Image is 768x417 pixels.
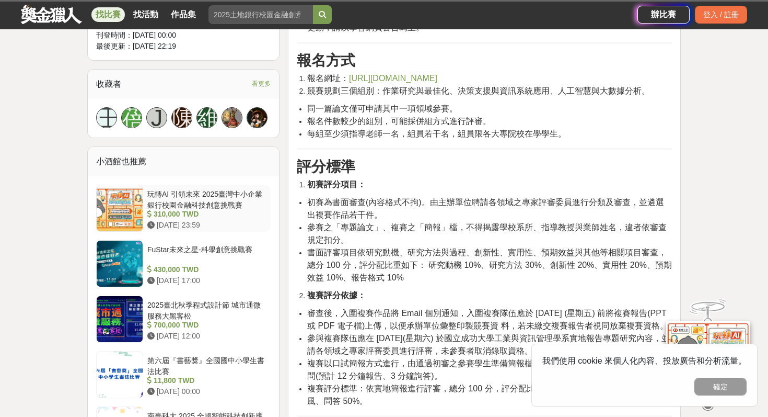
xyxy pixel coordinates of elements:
[171,107,192,128] a: 陳
[96,80,121,88] span: 收藏者
[247,108,267,128] img: Avatar
[91,7,125,22] a: 找比賽
[208,5,313,24] input: 2025土地銀行校園金融創意挑戰賽：從你出發 開啟智慧金融新頁
[121,107,142,128] a: 蓓
[96,240,271,287] a: FuStar未來之星-科學創意挑戰賽 430,000 TWD [DATE] 17:00
[307,104,458,113] span: 同一篇論文僅可申請其中一項領域參賽。
[349,74,437,83] a: [URL][DOMAIN_NAME]
[307,74,349,83] span: 報名網址：
[307,334,670,355] span: 參與複賽隊伍應在 [DATE](星期六) 於國立成功大學工業與資訊管理學系實地報告專題研究內容，並請各領域之專家評審委員進行評審，未參賽者取消錄取資格。
[88,147,279,176] div: 小酒館也推薦
[96,185,271,232] a: 玩轉AI 引領未來 2025臺灣中小企業銀行校園金融科技創意挑戰賽 310,000 TWD [DATE] 23:59
[307,223,667,244] span: 參賽之「專題論文」、複賽之「簡報」檔，不得揭露學校系所、指導教授與業師姓名，違者依審查規定扣分。
[307,384,659,405] span: 複賽評分標準：依實地簡報進行評審，總分 100 分，評分配比重如下：簡報內 容 50% ；簡報台風、問答 50%。
[307,198,664,219] span: 初賽為書面審查(內容格式不拘)。由主辦單位聘請各領域之專家評審委員進行分類及審查，並遴選出複賽作品若干件。
[147,355,266,375] div: 第六屆『書藝獎』全國國中小學生書法比賽
[694,378,747,396] button: 確定
[147,244,266,264] div: FuStar未來之星-科學創意挑戰賽
[695,6,747,24] div: 登入 / 註冊
[147,375,266,386] div: 11,800 TWD
[96,296,271,343] a: 2025臺北秋季程式設計節 城市通微服務大黑客松 700,000 TWD [DATE] 12:00
[147,275,266,286] div: [DATE] 17:00
[307,359,669,380] span: 複賽以口試簡報方式進行，由通過初審之參賽學生準備簡報檔進行口頭報告， 並回答評審委員之提問(預計 12 分鐘報告、3 分鐘詢答)。
[307,86,650,95] span: 競賽規劃三個組別：作業研究與最佳化、決策支援與資訊系統應用、人工智慧與大數據分析。
[307,180,366,189] strong: 初賽評分項目：
[297,52,355,69] strong: 報名方式
[96,351,271,398] a: 第六屆『書藝獎』全國國中小學生書法比賽 11,800 TWD [DATE] 00:00
[542,356,747,365] span: 我們使用 cookie 來個人化內容、投放廣告和分析流量。
[147,300,266,320] div: 2025臺北秋季程式設計節 城市通微服務大黑客松
[147,220,266,231] div: [DATE] 23:59
[147,209,266,220] div: 310,000 TWD
[167,7,200,22] a: 作品集
[147,189,266,209] div: 玩轉AI 引領未來 2025臺灣中小企業銀行校園金融科技創意挑戰賽
[666,321,750,391] img: d2146d9a-e6f6-4337-9592-8cefde37ba6b.png
[297,159,355,175] strong: 評分標準
[147,320,266,331] div: 700,000 TWD
[307,129,566,138] span: 每組至少須指導老師一名，組員若干名，組員限各大專院校在學學生。
[147,331,266,342] div: [DATE] 12:00
[196,107,217,128] a: 維
[222,108,242,128] img: Avatar
[252,78,271,89] span: 看更多
[247,107,267,128] a: Avatar
[147,386,266,397] div: [DATE] 00:00
[222,107,242,128] a: Avatar
[637,6,690,24] a: 辦比賽
[307,248,672,282] span: 書面評審項目依研究動機、研究方法與過程、創新性、實用性、預期效益與其他等相關項目審查，總分 100 分，評分配比重如下： 研究動機 10%、研究方法 30%、創新性 20%、實用性 20%、預期...
[96,30,271,41] div: 刊登時間： [DATE] 00:00
[307,117,491,126] span: 報名件數較少的組別，可能採併組方式進行評審。
[129,7,162,22] a: 找活動
[307,309,668,330] span: 審查後，入圍複賽作品將 Email 個別通知，入圍複賽隊伍應於 [DATE] (星期五) 前將複賽報告(PPT 或 PDF 電子檔)上傳，以便承辦單位彙整印製競賽資 料，若未繳交複賽報告者視同放...
[96,107,117,128] a: 王
[146,107,167,128] a: J
[147,264,266,275] div: 430,000 TWD
[307,291,366,300] strong: 複賽評分依據：
[96,41,271,52] div: 最後更新： [DATE] 22:19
